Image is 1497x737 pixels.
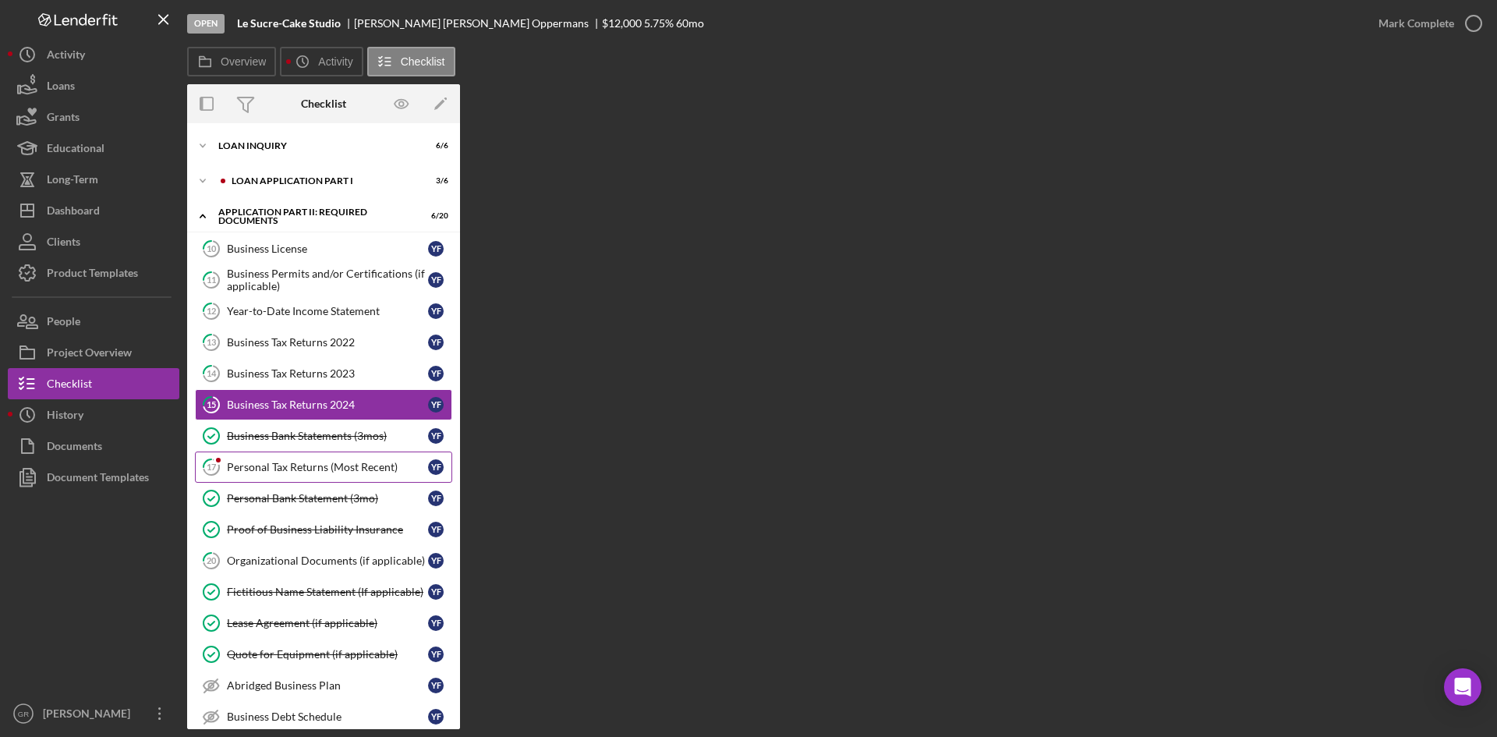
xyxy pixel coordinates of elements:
div: Y F [428,615,444,631]
a: 13Business Tax Returns 2022YF [195,327,452,358]
div: 60 mo [676,17,704,30]
button: Dashboard [8,195,179,226]
tspan: 20 [207,555,217,565]
button: Document Templates [8,462,179,493]
div: Year-to-Date Income Statement [227,305,428,317]
div: Business Tax Returns 2024 [227,399,428,411]
tspan: 17 [207,462,217,472]
a: 15Business Tax Returns 2024YF [195,389,452,420]
div: Personal Bank Statement (3mo) [227,492,428,505]
div: Abridged Business Plan [227,679,428,692]
a: 12Year-to-Date Income StatementYF [195,296,452,327]
button: Product Templates [8,257,179,289]
div: Loans [47,70,75,105]
tspan: 11 [207,275,216,285]
div: Project Overview [47,337,132,372]
a: 14Business Tax Returns 2023YF [195,358,452,389]
a: Fictitious Name Statement (If applicable)YF [195,576,452,608]
div: Y F [428,241,444,257]
div: Mark Complete [1378,8,1454,39]
tspan: 10 [207,243,217,253]
div: Y F [428,553,444,569]
div: 6 / 20 [420,211,448,221]
a: 20Organizational Documents (if applicable)YF [195,545,452,576]
div: Y F [428,335,444,350]
button: Long-Term [8,164,179,195]
label: Checklist [401,55,445,68]
b: Le Sucre-Cake Studio [237,17,341,30]
div: Open Intercom Messenger [1444,668,1481,706]
div: Y F [428,428,444,444]
a: Personal Bank Statement (3mo)YF [195,483,452,514]
a: 10Business LicenseYF [195,233,452,264]
button: Educational [8,133,179,164]
button: Clients [8,226,179,257]
div: Product Templates [47,257,138,292]
div: Y F [428,522,444,537]
div: Application Part II: Required Documents [218,207,409,225]
span: $12,000 [602,16,642,30]
div: Open [187,14,225,34]
div: Fictitious Name Statement (If applicable) [227,586,428,598]
div: Personal Tax Returns (Most Recent) [227,461,428,473]
tspan: 15 [207,399,216,409]
div: Grants [47,101,80,136]
button: Activity [8,39,179,70]
div: Business Permits and/or Certifications (if applicable) [227,268,428,292]
div: Documents [47,431,102,466]
a: 17Personal Tax Returns (Most Recent)YF [195,452,452,483]
a: Proof of Business Liability InsuranceYF [195,514,452,545]
div: Business Tax Returns 2022 [227,336,428,349]
div: Proof of Business Liability Insurance [227,523,428,536]
div: Y F [428,678,444,693]
a: Lease Agreement (if applicable)YF [195,608,452,639]
div: Checklist [301,97,346,110]
button: History [8,399,179,431]
div: Checklist [47,368,92,403]
div: Educational [47,133,104,168]
div: Business Debt Schedule [227,710,428,723]
div: History [47,399,83,434]
div: 5.75 % [644,17,674,30]
div: Long-Term [47,164,98,199]
tspan: 13 [207,337,216,347]
button: Documents [8,431,179,462]
div: Loan Inquiry [218,141,409,151]
button: Overview [187,47,276,76]
button: GR[PERSON_NAME] [8,698,179,729]
div: Organizational Documents (if applicable) [227,555,428,567]
div: Y F [428,366,444,381]
button: Checklist [8,368,179,399]
div: Activity [47,39,85,74]
div: Y F [428,584,444,600]
button: Checklist [367,47,455,76]
button: Mark Complete [1363,8,1489,39]
div: Business Bank Statements (3mos) [227,430,428,442]
div: Quote for Equipment (if applicable) [227,648,428,661]
a: 11Business Permits and/or Certifications (if applicable)YF [195,264,452,296]
tspan: 14 [207,368,217,378]
a: Abridged Business PlanYF [195,670,452,701]
button: Loans [8,70,179,101]
button: Project Overview [8,337,179,368]
div: 6 / 6 [420,141,448,151]
button: Grants [8,101,179,133]
button: Activity [280,47,363,76]
div: Document Templates [47,462,149,497]
div: Y F [428,397,444,413]
div: Dashboard [47,195,100,230]
button: People [8,306,179,337]
div: Business Tax Returns 2023 [227,367,428,380]
div: Clients [47,226,80,261]
label: Activity [318,55,352,68]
